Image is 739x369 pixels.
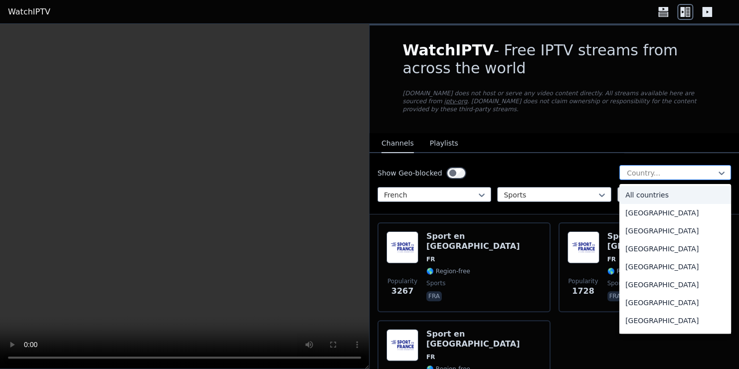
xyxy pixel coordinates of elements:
button: Channels [381,134,414,153]
h1: - Free IPTV streams from across the world [403,41,706,77]
span: 1728 [572,285,594,297]
p: fra [426,291,442,301]
img: Sport en France [567,231,599,263]
span: FR [426,255,435,263]
span: WatchIPTV [403,41,494,59]
h6: Sport en [GEOGRAPHIC_DATA] [607,231,723,251]
a: WatchIPTV [8,6,50,18]
span: FR [426,353,435,361]
div: All countries [619,186,731,204]
p: [DOMAIN_NAME] does not host or serve any video content directly. All streams available here are s... [403,89,706,113]
span: Popularity [568,277,598,285]
img: Sport en France [386,329,418,361]
span: FR [607,255,616,263]
h6: Sport en [GEOGRAPHIC_DATA] [426,329,542,349]
div: Aruba [619,330,731,348]
div: [GEOGRAPHIC_DATA] [619,204,731,222]
span: 🌎 Region-free [426,267,470,275]
span: sports [607,279,626,287]
div: [GEOGRAPHIC_DATA] [619,294,731,312]
span: sports [426,279,445,287]
div: [GEOGRAPHIC_DATA] [619,222,731,240]
span: 3267 [391,285,414,297]
img: Sport en France [386,231,418,263]
div: [GEOGRAPHIC_DATA] [619,240,731,258]
p: fra [607,291,623,301]
span: Popularity [387,277,417,285]
a: iptv-org [444,98,468,105]
div: [GEOGRAPHIC_DATA] [619,312,731,330]
span: 🌎 Region-free [607,267,651,275]
div: [GEOGRAPHIC_DATA] [619,258,731,276]
label: Show Geo-blocked [377,168,442,178]
h6: Sport en [GEOGRAPHIC_DATA] [426,231,542,251]
button: Playlists [430,134,458,153]
div: [GEOGRAPHIC_DATA] [619,276,731,294]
